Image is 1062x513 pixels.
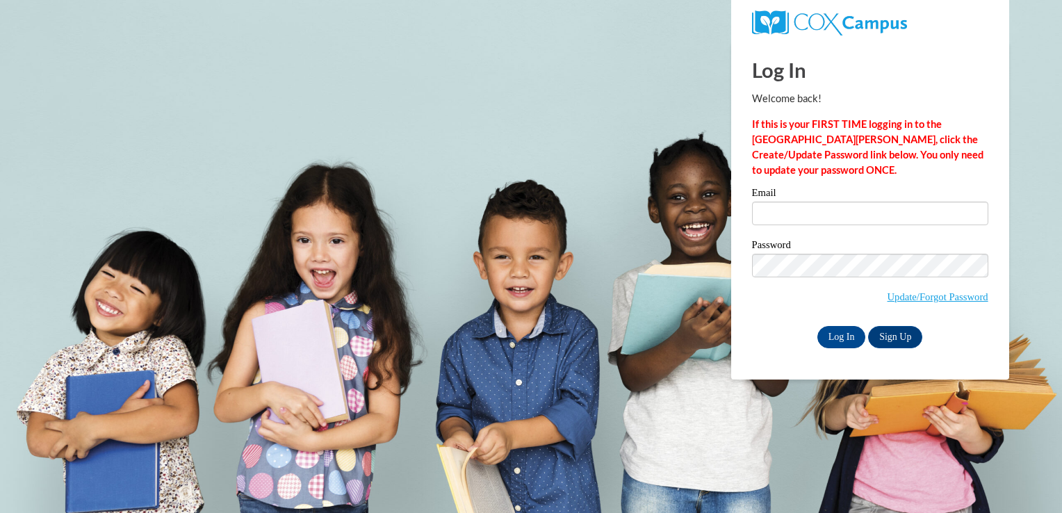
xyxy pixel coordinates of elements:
label: Email [752,188,988,202]
a: COX Campus [752,16,907,28]
p: Welcome back! [752,91,988,106]
strong: If this is your FIRST TIME logging in to the [GEOGRAPHIC_DATA][PERSON_NAME], click the Create/Upd... [752,118,983,176]
img: COX Campus [752,10,907,35]
input: Log In [817,326,866,348]
a: Update/Forgot Password [888,291,988,302]
a: Sign Up [868,326,922,348]
label: Password [752,240,988,254]
h1: Log In [752,56,988,84]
